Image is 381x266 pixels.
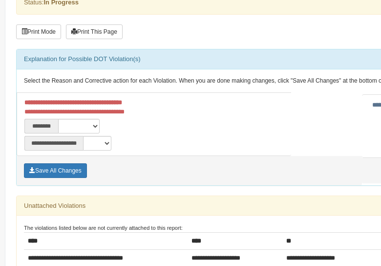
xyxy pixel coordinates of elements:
[66,24,123,39] button: Print This Page
[24,225,183,231] small: The violations listed below are not currently attached to this report:
[24,163,87,178] button: Save
[16,24,61,39] button: Print Mode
